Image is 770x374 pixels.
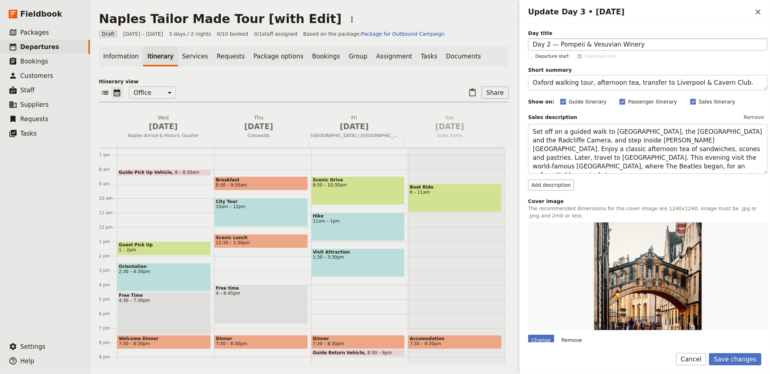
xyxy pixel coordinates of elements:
[119,242,209,247] span: Guest Pick Up
[20,43,59,50] span: Departures
[313,350,367,355] span: Guide Return Vehicle
[213,114,308,141] button: Thu [DATE]Cotswolds
[117,292,211,335] div: Free Time4:30 – 7:30pm
[699,98,735,105] span: Sales itinerary
[20,130,37,137] span: Tasks
[20,87,35,94] span: Staff
[216,291,306,296] span: 4 – 6:45pm
[119,269,209,274] span: 2:30 – 4:30pm
[417,46,442,66] a: Tasks
[249,46,308,66] a: Package options
[99,152,117,158] div: 7 am
[216,199,306,204] span: City Tour
[143,46,178,66] a: Itinerary
[676,353,706,365] button: Cancel
[117,335,211,349] div: Welcome Dinner7:30 – 8:30pm
[410,185,500,190] span: Boat Ride
[99,282,117,288] div: 4 pm
[117,133,210,138] span: Naples Arrival & Historic Quarter
[313,182,403,188] span: 8:30 – 10:30am
[528,38,767,50] input: Day title
[99,239,117,245] div: 1 pm
[99,195,117,201] div: 10 am
[216,177,306,182] span: Breakfast
[528,98,554,105] div: Show on:
[216,235,306,240] span: Scenic Lunch
[466,87,479,99] button: Paste itinerary item
[372,46,417,66] a: Assignment
[20,343,45,350] span: Settings
[528,66,767,74] span: Short summary
[123,30,163,38] span: [DATE] – [DATE]
[216,121,303,132] span: [DATE]
[120,121,207,132] span: [DATE]
[99,12,342,26] h1: Naples Tailor Made Tour [with Edit]
[99,46,143,66] a: Information
[311,248,405,277] div: Visit Attraction1:30 – 3:30pm
[311,114,398,132] h2: Fri
[214,335,308,349] div: Dinner7:30 – 8:30pm
[408,184,502,212] div: Boat Ride9 – 11am
[99,181,117,187] div: 9 am
[119,247,136,252] span: 1 – 2pm
[528,30,767,37] span: Day title
[20,357,34,365] span: Help
[361,31,445,37] a: Package for Outbound Campaign
[175,170,199,175] span: 8 – 8:30am
[535,53,569,59] span: Departure start
[214,234,308,248] div: Scenic Lunch12:30 – 1:30pm
[410,190,500,195] span: 9 – 11am
[569,98,607,105] span: Guide itinerary
[410,336,500,341] span: Accomodation
[308,46,344,66] a: Bookings
[212,46,249,66] a: Requests
[528,124,767,174] textarea: Set off on a guided walk to [GEOGRAPHIC_DATA], the [GEOGRAPHIC_DATA] and the Radcliffe Camera, an...
[216,341,247,346] span: 7:30 – 8:30pm
[558,335,586,346] button: Remove
[308,114,404,141] button: Fri [DATE][GEOGRAPHIC_DATA] / [GEOGRAPHIC_DATA]
[217,30,248,38] span: 0/10 booked
[308,133,401,138] span: [GEOGRAPHIC_DATA] / [GEOGRAPHIC_DATA]
[119,298,209,303] span: 4:30 – 7:30pm
[216,240,250,245] span: 12:30 – 1:30pm
[313,219,403,224] span: 11am – 1pm
[528,198,767,205] div: Cover image
[528,180,574,190] button: Add description
[213,133,305,138] span: Cotswolds
[99,167,117,172] div: 8 am
[313,336,403,341] span: Dinner
[119,264,209,269] span: Orientation
[528,75,767,90] textarea: Short summary
[20,58,48,65] span: Bookings
[117,263,211,291] div: Orientation2:30 – 4:30pm
[216,182,247,188] span: 8:30 – 9:30am
[311,176,405,205] div: Scenic Drive8:30 – 10:30am
[408,335,502,349] div: Accomodation7:30 – 8:30pm
[406,121,493,132] span: [DATE]
[709,353,761,365] button: Save changes
[311,335,405,349] div: Dinner7:30 – 8:30pm
[346,13,358,26] button: Actions
[178,46,213,66] a: Services
[216,114,303,132] h2: Thu
[99,78,509,85] p: Itinerary view
[528,335,554,346] div: Change
[313,255,403,260] span: 1:30 – 3:30pm
[119,336,209,341] span: Welcome Dinner
[410,341,441,346] span: 7:30 – 8:30pm
[20,29,49,36] span: Packages
[628,98,677,105] span: Passenger itinerary
[528,205,767,219] p: The recommended dimensions for the cover image are 1240x1240. Image must be .jpg or .png and 2mb ...
[344,46,372,66] a: Group
[313,214,403,219] span: Hike
[752,6,764,18] button: Close drawer
[20,101,49,108] span: Suppliers
[214,198,308,226] div: City Tour10am – 12pm
[216,204,306,209] span: 10am – 12pm
[216,336,306,341] span: Dinner
[594,222,702,330] img: https://d33jgr8dhgav85.cloudfront.net/5fbf41b41c00dd19b4789d93/68a63633a0420423ef210c6c?Expires=1...
[20,9,62,19] span: Fieldbook
[254,30,297,38] span: 0 / 1 staff assigned
[482,87,509,99] button: Share
[214,176,308,190] div: Breakfast8:30 – 9:30am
